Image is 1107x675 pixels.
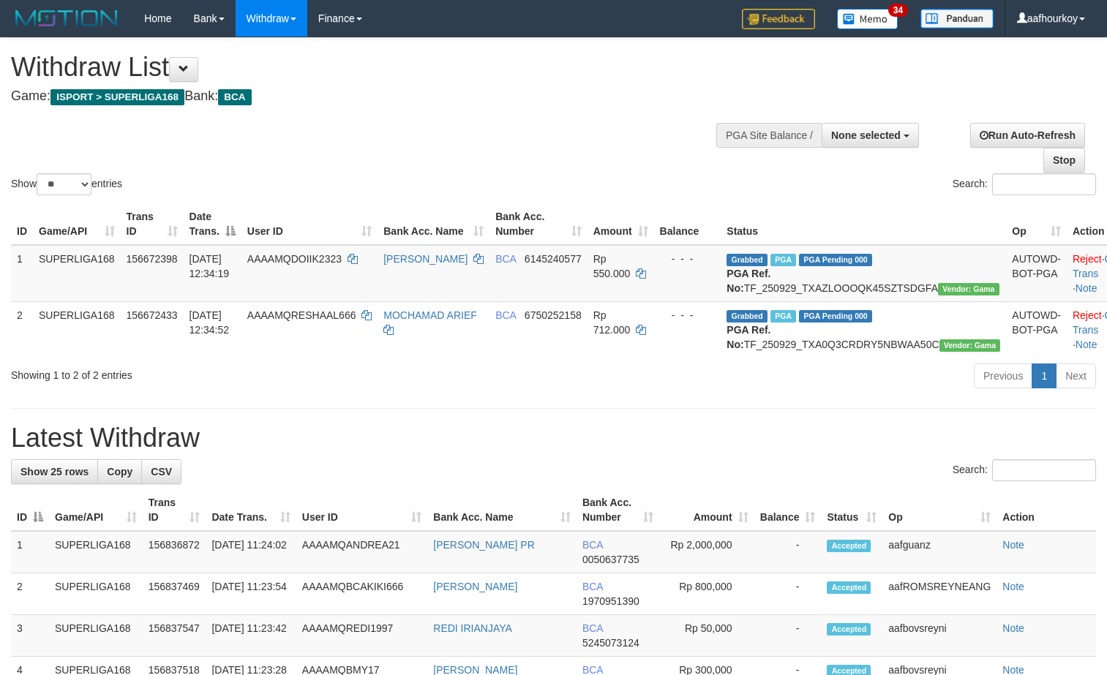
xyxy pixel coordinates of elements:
[1032,363,1057,388] a: 1
[11,245,33,302] td: 1
[143,615,206,657] td: 156837547
[742,9,815,29] img: Feedback.jpg
[1076,282,1097,294] a: Note
[660,252,716,266] div: - - -
[659,489,754,531] th: Amount: activate to sort column ascending
[206,615,296,657] td: [DATE] 11:23:42
[433,581,517,592] a: [PERSON_NAME]
[799,310,872,323] span: PGA Pending
[11,459,98,484] a: Show 25 rows
[33,245,121,302] td: SUPERLIGA168
[143,489,206,531] th: Trans ID: activate to sort column ascending
[50,89,184,105] span: ISPORT > SUPERLIGA168
[721,301,1006,358] td: TF_250929_TXA0Q3CRDRY5NBWAA50C
[151,466,172,478] span: CSV
[1076,339,1097,350] a: Note
[588,203,654,245] th: Amount: activate to sort column ascending
[378,203,489,245] th: Bank Acc. Name: activate to sort column ascending
[37,173,91,195] select: Showentries
[296,573,427,615] td: AAAAMQBCAKIKI666
[49,489,143,531] th: Game/API: activate to sort column ascending
[654,203,721,245] th: Balance
[577,489,659,531] th: Bank Acc. Number: activate to sort column ascending
[11,7,122,29] img: MOTION_logo.png
[1002,539,1024,551] a: Note
[837,9,898,29] img: Button%20Memo.svg
[827,623,871,636] span: Accepted
[127,253,178,265] span: 156672398
[888,4,908,17] span: 34
[827,581,871,594] span: Accepted
[11,53,724,82] h1: Withdraw List
[11,531,49,573] td: 1
[770,310,796,323] span: Marked by aafsoycanthlai
[206,531,296,573] td: [DATE] 11:24:02
[939,339,1001,352] span: Vendor URL: https://trx31.1velocity.biz
[754,489,822,531] th: Balance: activate to sort column ascending
[582,539,603,551] span: BCA
[33,203,121,245] th: Game/API: activate to sort column ascending
[296,615,427,657] td: AAAAMQREDI1997
[97,459,142,484] a: Copy
[582,554,639,565] span: Copy 0050637735 to clipboard
[882,573,997,615] td: aafROMSREYNEANG
[727,254,768,266] span: Grabbed
[770,254,796,266] span: Marked by aafsoycanthlai
[184,203,241,245] th: Date Trans.: activate to sort column descending
[49,615,143,657] td: SUPERLIGA168
[821,489,882,531] th: Status: activate to sort column ascending
[121,203,184,245] th: Trans ID: activate to sort column ascending
[1006,245,1067,302] td: AUTOWD-BOT-PGA
[247,309,356,321] span: AAAAMQRESHAAL666
[296,489,427,531] th: User ID: activate to sort column ascending
[1006,203,1067,245] th: Op: activate to sort column ascending
[827,540,871,552] span: Accepted
[247,253,342,265] span: AAAAMQDOIIK2323
[721,203,1006,245] th: Status
[107,466,132,478] span: Copy
[938,283,999,295] span: Vendor URL: https://trx31.1velocity.biz
[189,309,230,336] span: [DATE] 12:34:52
[754,531,822,573] td: -
[953,173,1096,195] label: Search:
[1006,301,1067,358] td: AUTOWD-BOT-PGA
[1043,148,1085,173] a: Stop
[143,573,206,615] td: 156837469
[11,301,33,358] td: 2
[206,573,296,615] td: [DATE] 11:23:54
[143,531,206,573] td: 156836872
[383,309,477,321] a: MOCHAMAD ARIEF
[141,459,181,484] a: CSV
[582,595,639,607] span: Copy 1970951390 to clipboard
[974,363,1032,388] a: Previous
[992,459,1096,481] input: Search:
[799,254,872,266] span: PGA Pending
[822,123,919,148] button: None selected
[189,253,230,279] span: [DATE] 12:34:19
[582,622,603,634] span: BCA
[660,308,716,323] div: - - -
[727,310,768,323] span: Grabbed
[659,573,754,615] td: Rp 800,000
[582,637,639,649] span: Copy 5245073124 to clipboard
[831,129,901,141] span: None selected
[970,123,1085,148] a: Run Auto-Refresh
[206,489,296,531] th: Date Trans.: activate to sort column ascending
[11,615,49,657] td: 3
[11,573,49,615] td: 2
[11,489,49,531] th: ID: activate to sort column descending
[997,489,1096,531] th: Action
[241,203,378,245] th: User ID: activate to sort column ascending
[882,615,997,657] td: aafbovsreyni
[33,301,121,358] td: SUPERLIGA168
[383,253,468,265] a: [PERSON_NAME]
[1073,253,1102,265] a: Reject
[721,245,1006,302] td: TF_250929_TXAZLOOOQK45SZTSDGFA
[495,253,516,265] span: BCA
[727,268,770,294] b: PGA Ref. No:
[716,123,822,148] div: PGA Site Balance /
[11,423,1096,453] h1: Latest Withdraw
[20,466,89,478] span: Show 25 rows
[593,309,631,336] span: Rp 712.000
[593,253,631,279] span: Rp 550.000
